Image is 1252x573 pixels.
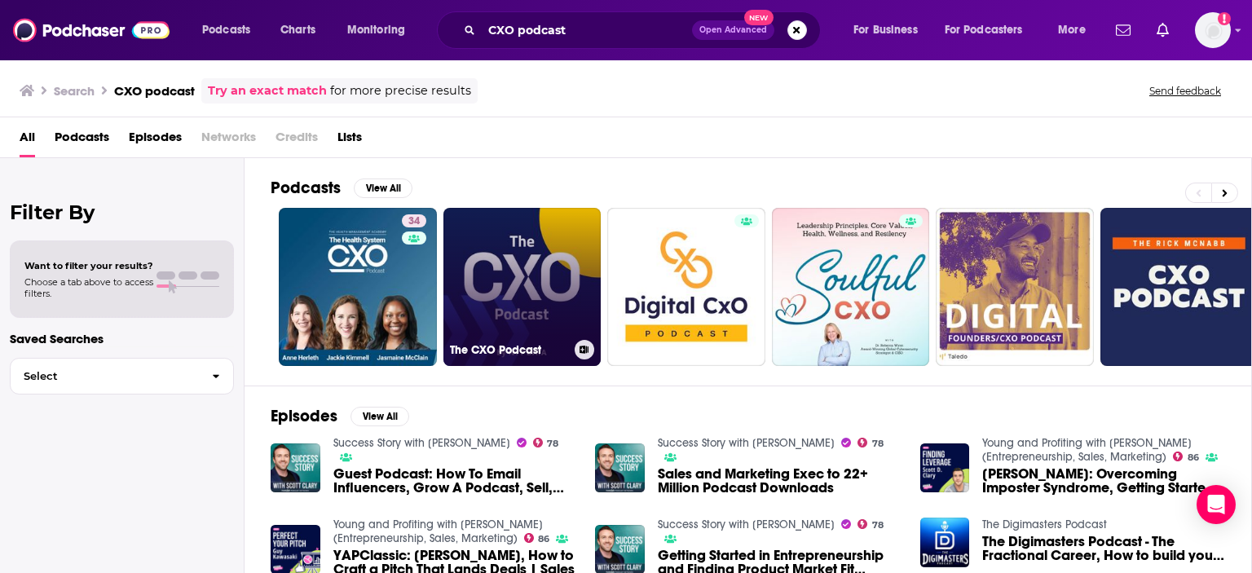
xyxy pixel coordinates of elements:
[857,438,884,447] a: 78
[1058,19,1086,42] span: More
[337,124,362,157] a: Lists
[1195,12,1231,48] img: User Profile
[982,518,1107,531] a: The Digimasters Podcast
[658,467,901,495] a: Sales and Marketing Exec to 22+ Million Podcast Downloads
[408,214,420,230] span: 34
[333,467,576,495] a: Guest Podcast: How To Email Influencers, Grow A Podcast, Sell, And Be Happy (Authentic AF)
[271,178,341,198] h2: Podcasts
[1195,12,1231,48] button: Show profile menu
[920,443,970,493] img: Scott D. Clary: Overcoming Imposter Syndrome, Getting Started in Entrepreneurship, and Finding Pr...
[945,19,1023,42] span: For Podcasters
[450,343,568,357] h3: The CXO Podcast
[1218,12,1231,25] svg: Add a profile image
[271,406,409,426] a: EpisodesView All
[270,17,325,43] a: Charts
[271,443,320,493] img: Guest Podcast: How To Email Influencers, Grow A Podcast, Sell, And Be Happy (Authentic AF)
[452,11,836,49] div: Search podcasts, credits, & more...
[271,178,412,198] a: PodcastsView All
[54,83,95,99] h3: Search
[402,214,426,227] a: 34
[1047,17,1106,43] button: open menu
[533,438,559,447] a: 78
[872,522,884,529] span: 78
[333,518,543,545] a: Young and Profiting with Hala Taha (Entrepreneurship, Sales, Marketing)
[11,371,199,381] span: Select
[842,17,938,43] button: open menu
[538,536,549,543] span: 86
[330,82,471,100] span: for more precise results
[658,436,835,450] a: Success Story with Scott D. Clary
[347,19,405,42] span: Monitoring
[1109,16,1137,44] a: Show notifications dropdown
[129,124,182,157] a: Episodes
[280,19,315,42] span: Charts
[354,179,412,198] button: View All
[744,10,774,25] span: New
[279,208,437,366] a: 34
[24,276,153,299] span: Choose a tab above to access filters.
[699,26,767,34] span: Open Advanced
[1173,452,1199,461] a: 86
[333,436,510,450] a: Success Story with Scott D. Clary
[595,443,645,493] img: Sales and Marketing Exec to 22+ Million Podcast Downloads
[1197,485,1236,524] div: Open Intercom Messenger
[1150,16,1175,44] a: Show notifications dropdown
[202,19,250,42] span: Podcasts
[982,467,1225,495] a: Scott D. Clary: Overcoming Imposter Syndrome, Getting Started in Entrepreneurship, and Finding Pr...
[24,260,153,271] span: Want to filter your results?
[350,407,409,426] button: View All
[982,467,1225,495] span: [PERSON_NAME]: Overcoming Imposter Syndrome, Getting Started in Entrepreneurship, and Finding Pro...
[10,331,234,346] p: Saved Searches
[482,17,692,43] input: Search podcasts, credits, & more...
[10,201,234,224] h2: Filter By
[920,518,970,567] img: The Digimasters Podcast - The Fractional Career, How to build your portfolio with CxO Lab
[853,19,918,42] span: For Business
[10,358,234,394] button: Select
[271,406,337,426] h2: Episodes
[336,17,426,43] button: open menu
[1144,84,1226,98] button: Send feedback
[982,535,1225,562] a: The Digimasters Podcast - The Fractional Career, How to build your portfolio with CxO Lab
[1195,12,1231,48] span: Logged in as mindyn
[13,15,170,46] img: Podchaser - Follow, Share and Rate Podcasts
[934,17,1047,43] button: open menu
[857,519,884,529] a: 78
[524,533,550,543] a: 86
[114,83,195,99] h3: CXO podcast
[20,124,35,157] a: All
[872,440,884,447] span: 78
[191,17,271,43] button: open menu
[658,518,835,531] a: Success Story with Scott D. Clary
[201,124,256,157] span: Networks
[692,20,774,40] button: Open AdvancedNew
[276,124,318,157] span: Credits
[1188,454,1199,461] span: 86
[982,436,1192,464] a: Young and Profiting with Hala Taha (Entrepreneurship, Sales, Marketing)
[547,440,558,447] span: 78
[55,124,109,157] a: Podcasts
[208,82,327,100] a: Try an exact match
[443,208,602,366] a: The CXO Podcast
